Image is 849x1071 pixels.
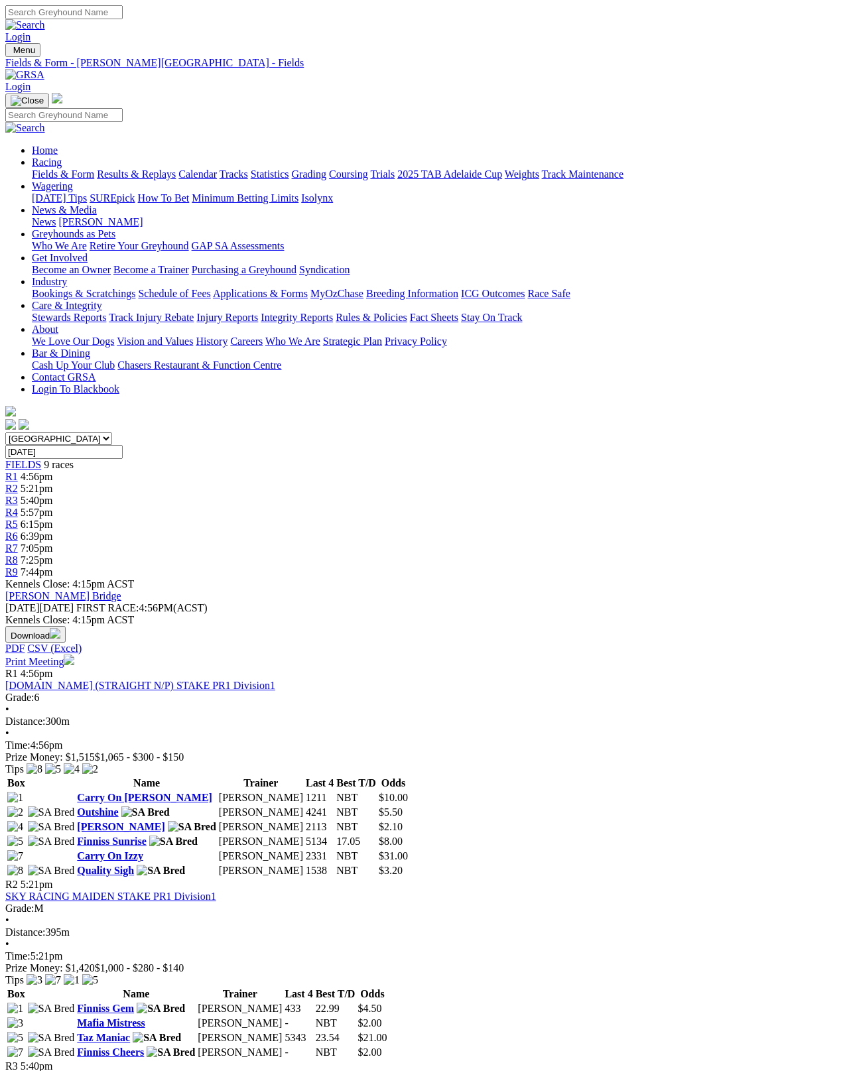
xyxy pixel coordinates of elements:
[45,763,61,775] img: 5
[5,542,18,554] span: R7
[138,192,190,204] a: How To Bet
[77,792,212,803] a: Carry On [PERSON_NAME]
[284,1017,313,1030] td: -
[19,419,29,430] img: twitter.svg
[27,643,82,654] a: CSV (Excel)
[218,791,304,804] td: [PERSON_NAME]
[21,471,53,482] span: 4:56pm
[58,216,143,227] a: [PERSON_NAME]
[168,821,216,833] img: SA Bred
[52,93,62,103] img: logo-grsa-white.png
[21,483,53,494] span: 5:21pm
[32,288,135,299] a: Bookings & Scratchings
[357,987,387,1001] th: Odds
[5,763,24,775] span: Tips
[5,643,25,654] a: PDF
[218,820,304,834] td: [PERSON_NAME]
[265,336,320,347] a: Who We Are
[133,1032,181,1044] img: SA Bred
[21,519,53,530] span: 6:15pm
[77,821,164,832] a: [PERSON_NAME]
[379,836,403,847] span: $8.00
[379,792,408,803] span: $10.00
[77,806,118,818] a: Outshine
[305,820,334,834] td: 2113
[32,300,102,311] a: Care & Integrity
[32,383,119,395] a: Login To Blackbook
[32,240,87,251] a: Who We Are
[32,312,106,323] a: Stewards Reports
[7,850,23,862] img: 7
[358,1032,387,1043] span: $21.00
[32,204,97,216] a: News & Media
[218,850,304,863] td: [PERSON_NAME]
[90,240,189,251] a: Retire Your Greyhound
[378,777,409,790] th: Odds
[5,903,34,914] span: Grade:
[505,168,539,180] a: Weights
[149,836,198,848] img: SA Bred
[50,628,60,639] img: download.svg
[117,359,281,371] a: Chasers Restaurant & Function Centre
[5,531,18,542] span: R6
[95,751,184,763] span: $1,065 - $300 - $150
[5,914,9,926] span: •
[305,835,334,848] td: 5134
[28,1032,75,1044] img: SA Bred
[77,865,134,876] a: Quality Sigh
[64,763,80,775] img: 4
[197,1046,283,1059] td: [PERSON_NAME]
[7,806,23,818] img: 2
[32,336,844,347] div: About
[32,359,844,371] div: Bar & Dining
[7,792,23,804] img: 1
[5,519,18,530] a: R5
[5,471,18,482] a: R1
[385,336,447,347] a: Privacy Policy
[336,312,407,323] a: Rules & Policies
[13,45,35,55] span: Menu
[32,336,114,347] a: We Love Our Dogs
[21,531,53,542] span: 6:39pm
[5,643,844,655] div: Download
[5,554,18,566] a: R8
[21,668,53,679] span: 4:56pm
[218,806,304,819] td: [PERSON_NAME]
[21,495,53,506] span: 5:40pm
[7,1017,23,1029] img: 3
[64,974,80,986] img: 1
[32,288,844,300] div: Industry
[117,336,193,347] a: Vision and Values
[5,739,844,751] div: 4:56pm
[7,865,23,877] img: 8
[305,777,334,790] th: Last 4
[64,655,74,665] img: printer.svg
[336,835,377,848] td: 17.05
[5,950,844,962] div: 5:21pm
[5,727,9,739] span: •
[5,122,45,134] img: Search
[197,1031,283,1044] td: [PERSON_NAME]
[196,312,258,323] a: Injury Reports
[305,791,334,804] td: 1211
[32,276,67,287] a: Industry
[218,835,304,848] td: [PERSON_NAME]
[27,763,42,775] img: 8
[336,791,377,804] td: NBT
[21,566,53,578] span: 7:44pm
[32,252,88,263] a: Get Involved
[379,821,403,832] span: $2.10
[5,108,123,122] input: Search
[366,288,458,299] a: Breeding Information
[7,777,25,788] span: Box
[32,180,73,192] a: Wagering
[32,192,87,204] a: [DATE] Tips
[5,406,16,416] img: logo-grsa-white.png
[461,288,525,299] a: ICG Outcomes
[305,850,334,863] td: 2331
[28,1003,75,1015] img: SA Bred
[77,1017,145,1029] a: Mafia Mistress
[5,692,34,703] span: Grade:
[5,495,18,506] span: R3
